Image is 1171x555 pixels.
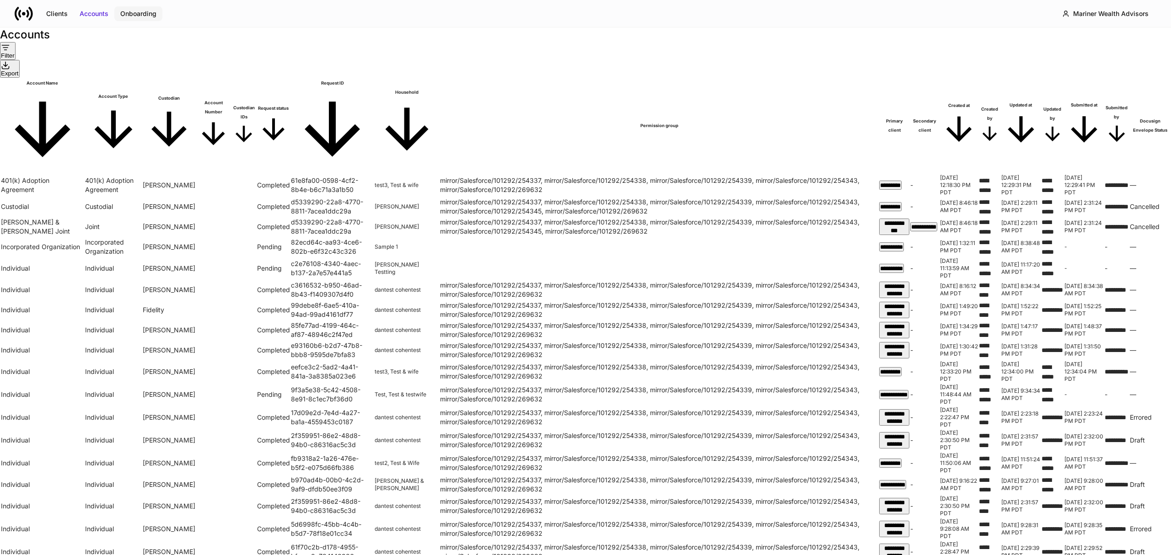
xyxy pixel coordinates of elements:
td: 2025-09-29T18:48:44.520Z [940,384,978,406]
td: Individual [1,257,84,279]
td: n/a [1130,257,1170,279]
p: - [1064,265,1104,272]
td: Schwab [143,280,195,299]
td: Individual [85,452,142,474]
td: Individual [1,475,84,494]
span: Household [375,88,439,163]
p: [DATE] 1:49:20 PM PDT [940,303,978,317]
p: Sample 1 [375,243,439,251]
td: Individual [85,406,142,428]
td: e93160b6-b2d7-47b8-bbb8-9595de7bfa83 [291,341,374,360]
p: [DATE] 9:27:01 AM PDT [1001,477,1041,492]
td: n/a [1130,300,1170,320]
td: 2025-10-09T20:32:11.177Z [940,237,978,256]
h6: Household [375,88,439,97]
td: 2025-10-13T15:46:18.348Z [940,197,978,216]
td: n/a [1130,217,1170,236]
td: a3b1dd12-644c-4cc2-9799-d512f41e345c [879,320,909,340]
p: - [910,285,939,294]
p: [DATE] 11:13:59 AM PDT [940,257,978,279]
td: Schwab [143,475,195,494]
td: n/a [1130,174,1170,196]
h6: Updated at [1001,101,1041,110]
div: Filter [1,52,15,59]
td: 2025-10-13T21:31:24.674Z [1064,197,1104,216]
td: mirror/Salesforce/101292/254337, mirror/Salesforce/101292/254338, mirror/Salesforce/101292/254339... [440,475,878,494]
h6: Created by [979,105,1000,123]
td: Schwab [143,406,195,428]
td: mirror/Salesforce/101292/254337, mirror/Salesforce/101292/254338, mirror/Salesforce/101292/254339... [440,300,878,320]
td: 2025-08-25T15:34:34.901Z [1001,280,1041,299]
td: 2025-09-29T18:50:06.441Z [940,452,978,474]
td: a3b1dd12-644c-4cc2-9799-d512f41e345c [879,300,909,320]
td: n/a [1130,280,1170,299]
td: Individual [85,429,142,451]
p: dantest cohentest [375,286,439,294]
td: 3eeac753-61fa-49bf-9c5a-ce2a4d00b34d [879,217,909,236]
p: - [910,264,939,273]
p: [DATE] 12:34:04 PM PDT [1064,361,1104,383]
td: Individual [1,320,84,340]
p: — [1130,459,1170,468]
p: Cancelled [1130,222,1170,231]
p: [DATE] 1:52:25 PM PDT [1064,303,1104,317]
p: dantest cohentest [375,437,439,444]
td: mirror/Salesforce/101292/254337, mirror/Salesforce/101292/254338, mirror/Salesforce/101292/254339... [440,280,878,299]
h6: Account Type [85,92,142,101]
p: — [1130,326,1170,335]
td: Schwab [143,361,195,383]
p: [DATE] 8:46:18 AM PDT [940,219,978,234]
p: dantest cohentest [375,306,439,314]
td: 2025-10-13T21:30:50.393Z [940,429,978,451]
p: [DATE] 1:30:42 PM PDT [940,343,978,358]
h6: Custodian [143,94,195,103]
td: Individual [85,300,142,320]
td: 401(k) Adoption Agreement [1,174,84,196]
td: n/a [1130,406,1170,428]
td: fb9318a2-1a26-476e-b5f2-e075d66fb386 [291,452,374,474]
p: Draft [1130,436,1170,445]
p: - [910,202,939,211]
td: 99debe8f-6ae5-410a-94ad-99ad4161df77 [291,300,374,320]
td: Fidelity [143,300,195,320]
p: Draft [1130,480,1170,489]
td: 2025-09-29T18:51:37.983Z [1064,452,1104,474]
td: Individual [85,280,142,299]
p: — [1130,305,1170,315]
td: 2025-09-25T19:34:04.038Z [1064,361,1104,383]
td: Incorporated Organization [85,237,142,256]
td: eefce3c2-5ad2-4a41-841a-3a8385a023e6 [291,361,374,383]
td: 2ac17ab9-4a90-4859-9c51-40780933fbf9 [879,257,909,279]
h6: Permission group [440,121,878,130]
td: 2025-10-09T16:28:00.970Z [1064,475,1104,494]
p: test3, Test & wife [375,181,439,189]
p: [DATE] 1:52:22 PM PDT [1001,303,1041,317]
p: - [1105,264,1129,273]
p: - [910,367,939,376]
td: Completed [257,475,290,494]
h6: Docusign Envelope Status [1130,117,1170,135]
span: Request status [257,104,290,147]
td: mirror/Salesforce/101292/254337, mirror/Salesforce/101292/254338, mirror/Salesforce/101292/254339... [440,452,878,474]
p: [PERSON_NAME] [375,203,439,210]
td: Completed [257,406,290,428]
td: Completed [257,320,290,340]
div: Mariner Wealth Advisors [1073,9,1149,18]
td: d5339290-22a8-4770-8811-7acea1ddc29a [291,197,374,216]
span: Submitted at [1064,101,1104,150]
td: 243147d2-c56d-46d6-8e7f-58bfaa9c5aba [879,197,909,216]
td: Completed [257,452,290,474]
td: mirror/Salesforce/101292/254337, mirror/Salesforce/101292/254338, mirror/Salesforce/101292/254339... [440,406,878,428]
p: - [910,413,939,422]
td: n/a [1130,361,1170,383]
p: [PERSON_NAME] [375,223,439,230]
td: mirror/Salesforce/101292/254337, mirror/Salesforce/101292/254338, mirror/Salesforce/101292/254339... [440,429,878,451]
td: 946bd70d-b0a5-40ab-b863-7cd85382b73f [879,384,909,406]
td: 2025-09-17T20:31:28.817Z [1001,341,1041,360]
td: n/a [1130,452,1170,474]
td: 7c8d66e4-7e89-4c85-bca5-524b1e982c61 [879,475,909,494]
p: [DATE] 2:23:18 PM PDT [1001,410,1041,425]
p: - [910,390,939,399]
td: Individual [85,384,142,406]
span: Updated by [1042,105,1064,146]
